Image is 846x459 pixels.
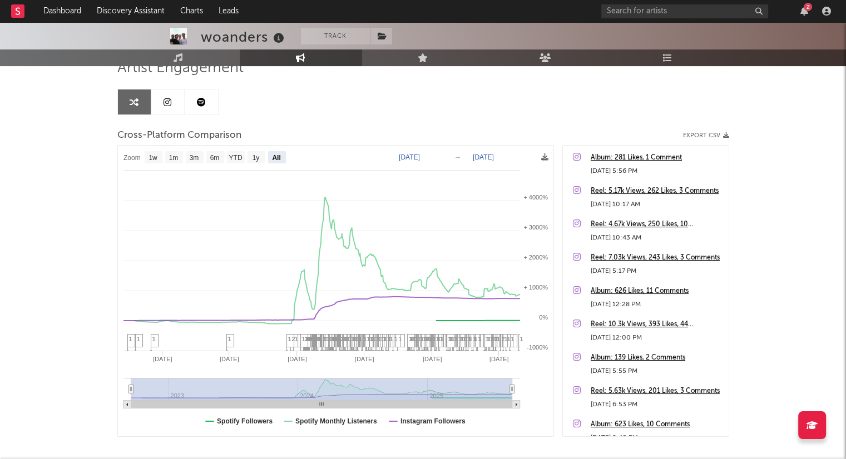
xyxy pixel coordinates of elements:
span: 1 [137,336,140,342]
text: 6m [210,154,219,162]
span: 1 [507,336,511,342]
span: 1 [432,336,436,342]
span: 1 [302,336,305,342]
span: 1 [418,336,422,342]
span: 1 [152,336,156,342]
text: [DATE] [288,356,307,362]
span: 1 [490,336,493,342]
span: 1 [478,336,481,342]
span: 1 [387,336,390,342]
span: 1 [448,336,452,342]
button: Track [301,28,370,44]
text: 1y [252,154,259,162]
text: [DATE] [153,356,172,362]
div: [DATE] 12:00 PM [591,331,723,345]
div: [DATE] 6:53 PM [591,398,723,411]
a: Reel: 5.17k Views, 262 Likes, 3 Comments [591,184,723,198]
div: [DATE] 10:43 AM [591,231,723,245]
div: [DATE] 10:17 AM [591,198,723,211]
span: Cross-Platform Comparison [117,129,241,142]
a: Reel: 10.3k Views, 393 Likes, 44 Comments [591,318,723,331]
div: [DATE] 5:55 PM [591,365,723,378]
span: 1 [380,336,384,342]
span: 1 [454,336,457,342]
text: [DATE] [220,356,239,362]
span: 1 [295,336,298,342]
text: Instagram Followers [400,417,465,425]
span: 1 [504,336,508,342]
span: 1 [305,336,308,342]
span: 1 [394,336,398,342]
span: 1 [288,336,291,342]
a: Reel: 4.67k Views, 250 Likes, 10 Comments [591,218,723,231]
a: Album: 623 Likes, 10 Comments [591,418,723,431]
button: 2 [800,7,808,16]
text: 0% [539,314,548,321]
text: 1w [149,154,157,162]
span: 1 [399,336,402,342]
text: All [272,154,280,162]
text: + 1000% [523,284,548,291]
text: → [454,153,461,161]
span: 2 [502,336,505,342]
span: 1 [383,336,386,342]
text: 3m [189,154,199,162]
span: 1 [467,336,471,342]
span: 1 [473,336,477,342]
text: YTD [229,154,242,162]
span: 1 [129,336,132,342]
span: 1 [409,336,412,342]
span: 1 [440,336,443,342]
text: [DATE] [473,153,494,161]
input: Search for artists [601,4,768,18]
span: 2 [341,336,344,342]
text: Spotify Monthly Listeners [295,417,377,425]
span: 1 [493,336,497,342]
text: Spotify Followers [217,417,273,425]
div: [DATE] 5:56 PM [591,164,723,178]
span: 2 [323,336,326,342]
div: [DATE] 5:17 PM [591,265,723,278]
a: Album: 626 Likes, 11 Comments [591,285,723,298]
text: [DATE] [422,356,442,362]
text: -1000% [527,344,548,351]
span: Artist Engagement [117,62,244,75]
span: 1 [458,336,462,342]
a: Album: 139 Likes, 2 Comments [591,351,723,365]
a: Reel: 7.03k Views, 243 Likes, 3 Comments [591,251,723,265]
text: Zoom [123,154,141,162]
span: 1 [228,336,231,342]
span: 1 [423,336,427,342]
span: 1 [363,336,367,342]
text: [DATE] [399,153,420,161]
span: 1 [511,336,514,342]
span: 1 [520,336,523,342]
text: [DATE] [489,356,508,362]
div: woanders [201,28,287,46]
a: Album: 281 Likes, 1 Comment [591,151,723,164]
span: 1 [377,336,380,342]
div: 2 [804,3,812,11]
a: Reel: 5.63k Views, 201 Likes, 3 Comments [591,385,723,398]
text: [DATE] [354,356,374,362]
span: 1 [436,336,439,342]
span: 2 [292,336,295,342]
text: + 4000% [523,194,548,201]
span: 1 [367,336,370,342]
div: [DATE] 12:28 PM [591,298,723,311]
span: 1 [486,336,489,342]
button: Export CSV [683,132,729,139]
text: + 2000% [523,254,548,261]
span: 1 [313,336,316,342]
div: [DATE] 2:40 PM [591,431,723,445]
text: 1m [169,154,178,162]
